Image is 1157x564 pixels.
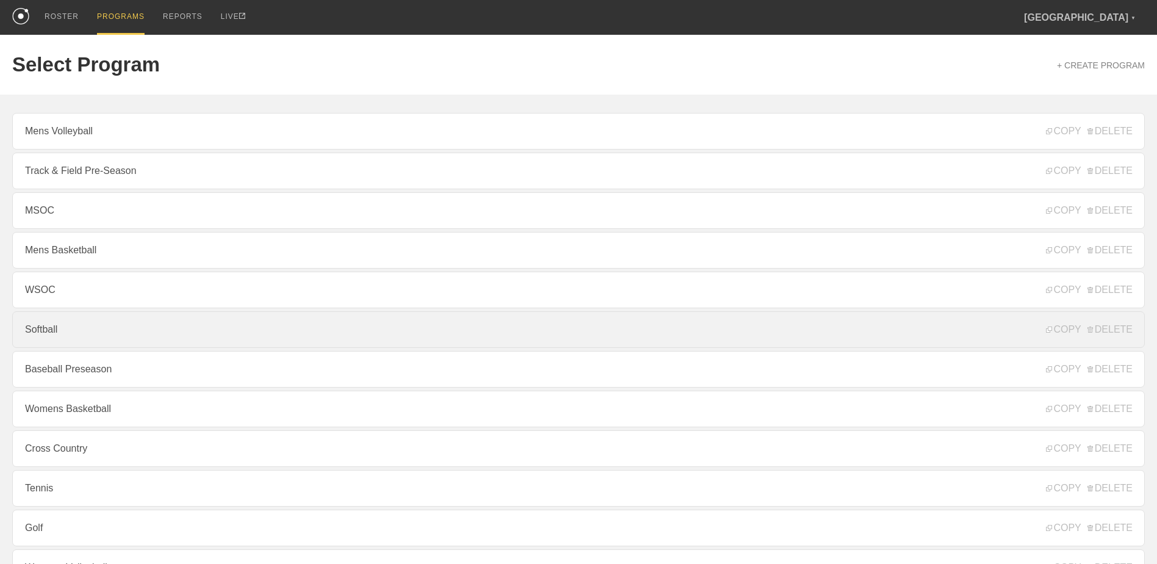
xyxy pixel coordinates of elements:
[1087,522,1133,533] span: DELETE
[12,192,1145,229] a: MSOC
[12,8,29,24] img: logo
[12,351,1145,388] a: Baseball Preseason
[1087,443,1133,454] span: DELETE
[1087,284,1133,295] span: DELETE
[1087,483,1133,494] span: DELETE
[1046,522,1081,533] span: COPY
[12,430,1145,467] a: Cross Country
[1087,165,1133,176] span: DELETE
[1087,324,1133,335] span: DELETE
[1087,126,1133,137] span: DELETE
[1046,364,1081,375] span: COPY
[12,153,1145,189] a: Track & Field Pre-Season
[1046,403,1081,414] span: COPY
[12,232,1145,269] a: Mens Basketball
[12,391,1145,427] a: Womens Basketball
[1046,443,1081,454] span: COPY
[1046,245,1081,256] span: COPY
[1046,205,1081,216] span: COPY
[12,272,1145,308] a: WSOC
[12,113,1145,150] a: Mens Volleyball
[1131,13,1136,23] div: ▼
[1046,126,1081,137] span: COPY
[1057,60,1145,70] a: + CREATE PROGRAM
[1087,364,1133,375] span: DELETE
[1087,403,1133,414] span: DELETE
[12,510,1145,546] a: Golf
[12,311,1145,348] a: Softball
[12,470,1145,507] a: Tennis
[1096,505,1157,564] iframe: Chat Widget
[1087,245,1133,256] span: DELETE
[1046,165,1081,176] span: COPY
[1087,205,1133,216] span: DELETE
[1046,284,1081,295] span: COPY
[1046,483,1081,494] span: COPY
[1046,324,1081,335] span: COPY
